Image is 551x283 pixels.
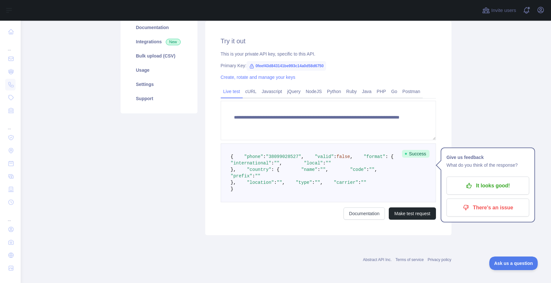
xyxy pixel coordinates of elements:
span: "type" [296,180,312,185]
span: : [312,180,315,185]
button: Make test request [389,207,436,220]
span: New [166,39,181,45]
span: Invite users [491,7,516,14]
span: : [323,161,325,166]
span: , [301,154,304,159]
span: "38099028527" [266,154,301,159]
span: "" [320,167,326,172]
span: "name" [301,167,317,172]
a: Java [359,86,374,97]
span: "format" [364,154,385,159]
span: 0feef43d843141be993c14a0d58d6750 [247,61,326,71]
span: , [280,161,282,166]
span: { [231,154,233,159]
a: Documentation [128,20,190,35]
a: PHP [374,86,389,97]
span: : { [271,167,280,172]
span: "valid" [315,154,334,159]
iframe: Toggle Customer Support [489,257,538,270]
span: Success [402,150,429,158]
h1: Give us feedback [447,153,529,161]
span: : [334,154,336,159]
span: "location" [247,180,274,185]
span: }, [231,167,236,172]
a: jQuery [285,86,303,97]
span: false [336,154,350,159]
span: , [320,180,323,185]
span: }, [231,180,236,185]
span: , [282,180,285,185]
a: Create, rotate and manage your keys [221,75,295,80]
a: Terms of service [396,257,424,262]
a: Javascript [259,86,285,97]
span: : [274,180,277,185]
div: ... [5,118,16,131]
span: "local" [304,161,323,166]
a: Postman [400,86,423,97]
p: What do you think of the response? [447,161,529,169]
a: Integrations New [128,35,190,49]
a: Bulk upload (CSV) [128,49,190,63]
span: , [350,154,353,159]
span: : [366,167,369,172]
a: Settings [128,77,190,91]
h2: Try it out [221,37,436,46]
span: "country" [247,167,271,172]
div: This is your private API key, specific to this API. [221,51,436,57]
span: "" [274,161,280,166]
a: Python [324,86,344,97]
a: Ruby [344,86,359,97]
span: "" [369,167,375,172]
span: , [326,167,328,172]
span: "code" [350,167,366,172]
a: Abstract API Inc. [363,257,392,262]
a: Privacy policy [428,257,451,262]
span: : [358,180,361,185]
div: Primary Key: [221,62,436,69]
span: "international" [231,161,271,166]
span: "phone" [244,154,263,159]
span: : [271,161,274,166]
span: , [375,167,377,172]
span: "" [361,180,366,185]
span: : { [385,154,393,159]
span: : [317,167,320,172]
a: Go [388,86,400,97]
span: "" [255,173,260,179]
a: Documentation [344,207,385,220]
div: ... [5,39,16,52]
a: cURL [243,86,259,97]
span: } [231,186,233,192]
div: ... [5,209,16,222]
button: Invite users [481,5,517,16]
span: "prefix" [231,173,252,179]
a: Support [128,91,190,106]
span: "" [277,180,282,185]
span: "" [326,161,331,166]
span: "" [315,180,320,185]
span: : [263,154,266,159]
a: NodeJS [303,86,324,97]
span: "carrier" [334,180,358,185]
a: Live test [221,86,243,97]
a: Usage [128,63,190,77]
span: : [252,173,255,179]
